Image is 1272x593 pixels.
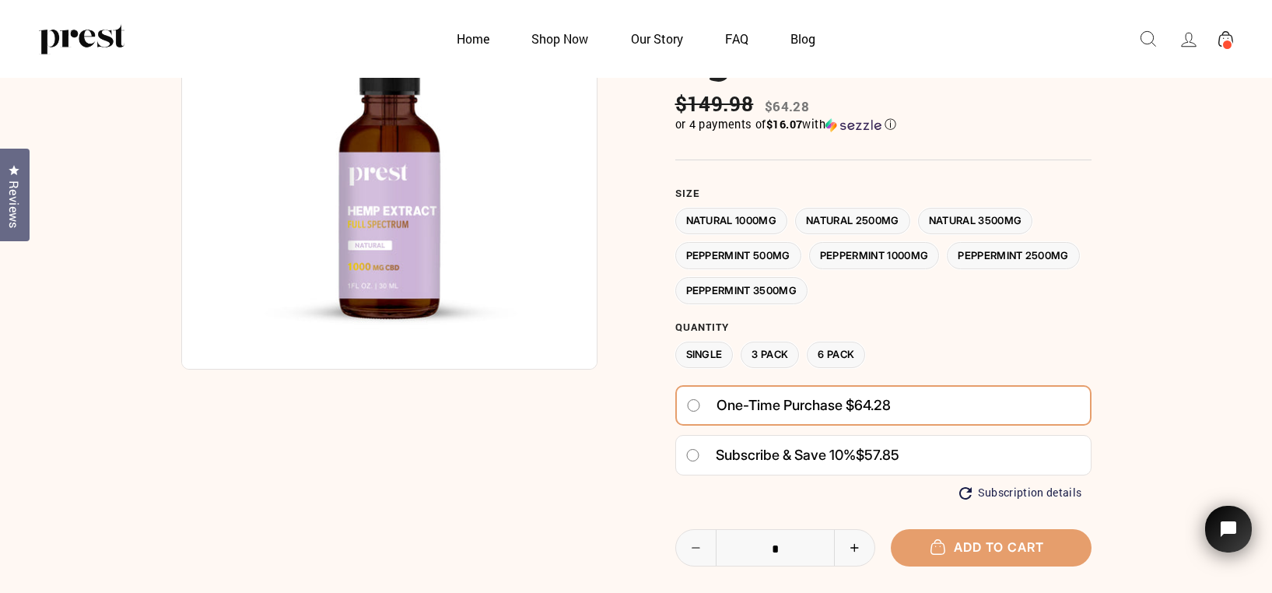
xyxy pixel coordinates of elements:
a: Shop Now [512,23,608,54]
span: $64.28 [765,97,809,115]
ul: Primary [437,23,836,54]
label: 3 Pack [741,342,799,369]
button: Subscription details [959,486,1082,500]
span: Add to cart [938,539,1044,555]
label: Single [675,342,734,369]
label: Peppermint 500MG [675,242,801,269]
img: Sezzle [825,118,881,132]
span: Subscription details [978,486,1082,500]
input: One-time purchase $64.28 [686,399,701,412]
div: or 4 payments of$16.07withSezzle Click to learn more about Sezzle [675,117,1092,132]
span: Subscribe & save 10% [716,447,856,463]
button: Add to cart [891,529,1092,566]
a: FAQ [706,23,768,54]
h1: CBD HEMP OIL 1 Ingredient [675,10,1092,80]
div: or 4 payments of with [675,117,1092,132]
span: $149.98 [675,92,758,116]
label: 6 Pack [807,342,865,369]
input: quantity [676,530,875,567]
label: Peppermint 3500MG [675,277,808,304]
a: Our Story [611,23,703,54]
span: $57.85 [856,447,899,463]
button: Increase item quantity by one [834,530,874,566]
img: PREST ORGANICS [39,23,124,54]
label: Natural 1000MG [675,208,788,235]
span: $16.07 [766,117,802,132]
label: Peppermint 2500MG [947,242,1080,269]
a: Blog [771,23,835,54]
label: Natural 3500MG [918,208,1033,235]
span: Reviews [4,181,24,229]
label: Natural 2500MG [795,208,910,235]
label: Quantity [675,321,1092,334]
input: Subscribe & save 10%$57.85 [685,449,700,461]
button: Reduce item quantity by one [676,530,717,566]
a: Home [437,23,509,54]
label: Peppermint 1000MG [809,242,940,269]
iframe: Tidio Chat [1185,484,1272,593]
span: One-time purchase $64.28 [717,391,891,419]
label: Size [675,188,1092,200]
